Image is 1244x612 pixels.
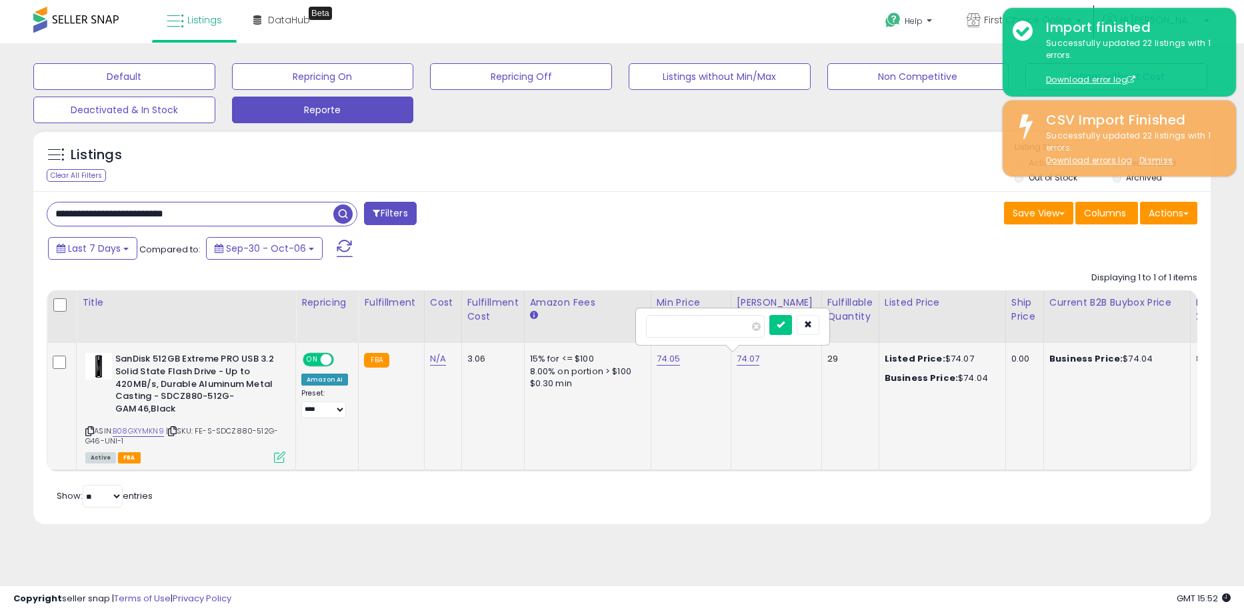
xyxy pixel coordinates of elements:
[530,378,641,390] div: $0.30 min
[173,592,231,605] a: Privacy Policy
[1029,172,1077,183] label: Out of Stock
[1049,352,1123,365] b: Business Price:
[827,63,1009,90] button: Non Competitive
[118,452,141,463] span: FBA
[1036,130,1226,167] div: Successfully updated 22 listings with 1 errors.
[827,353,869,365] div: 29
[68,242,121,255] span: Last 7 Days
[57,489,153,502] span: Show: entries
[430,296,456,310] div: Cost
[113,426,164,437] a: B08GXYMKN9
[984,13,1072,27] span: First Choice Online
[13,593,231,605] div: seller snap | |
[430,352,446,366] a: N/A
[85,452,116,463] span: All listings currently available for purchase on Amazon
[1011,353,1033,365] div: 0.00
[48,237,137,260] button: Last 7 Days
[47,169,106,182] div: Clear All Filters
[232,63,414,90] button: Repricing On
[530,310,538,322] small: Amazon Fees.
[268,13,310,27] span: DataHub
[885,372,958,384] b: Business Price:
[1140,202,1197,224] button: Actions
[467,353,514,365] div: 3.06
[885,296,1000,310] div: Listed Price
[530,353,641,365] div: 15% for <= $100
[309,7,332,20] div: Tooltip anchor
[304,354,321,366] span: ON
[1046,74,1135,85] a: Download error log
[1084,206,1126,220] span: Columns
[364,353,389,368] small: FBA
[85,426,278,446] span: | SKU: FE-S-SDCZ880-512G-G46-UNI-1
[1036,37,1226,87] div: Successfully updated 22 listings with 1 errors.
[1196,353,1240,365] div: 81%
[71,146,122,164] h5: Listings
[875,2,945,43] a: Help
[364,202,416,225] button: Filters
[115,353,277,418] b: SanDisk 512GB Extreme PRO USB 3.2 Solid State Flash Drive - Up to 420MB/s, Durable Aluminum Metal...
[301,374,348,386] div: Amazon AI
[430,63,612,90] button: Repricing Off
[33,63,215,90] button: Default
[1011,296,1038,324] div: Ship Price
[737,352,760,366] a: 74.07
[530,296,645,310] div: Amazon Fees
[530,366,641,378] div: 8.00% on portion > $100
[13,592,62,605] strong: Copyright
[1075,202,1138,224] button: Columns
[1004,202,1073,224] button: Save View
[737,296,816,310] div: [PERSON_NAME]
[657,296,725,310] div: Min Price
[301,389,348,419] div: Preset:
[85,353,285,461] div: ASIN:
[187,13,222,27] span: Listings
[1036,111,1226,130] div: CSV Import Finished
[332,354,353,366] span: OFF
[1049,353,1180,365] div: $74.04
[467,296,519,324] div: Fulfillment Cost
[1177,592,1231,605] span: 2025-10-14 15:52 GMT
[1049,296,1185,310] div: Current B2B Buybox Price
[114,592,171,605] a: Terms of Use
[827,296,873,324] div: Fulfillable Quantity
[1036,18,1226,37] div: Import finished
[1126,172,1162,183] label: Archived
[657,352,681,366] a: 74.05
[1091,272,1197,284] div: Displaying 1 to 1 of 1 items
[905,15,923,27] span: Help
[301,296,353,310] div: Repricing
[33,97,215,123] button: Deactivated & In Stock
[139,243,201,256] span: Compared to:
[885,372,995,384] div: $74.04
[82,296,290,310] div: Title
[885,352,945,365] b: Listed Price:
[232,97,414,123] button: Reporte
[206,237,323,260] button: Sep-30 - Oct-06
[85,353,112,380] img: 31QgjFJlkEL._SL40_.jpg
[885,12,901,29] i: Get Help
[885,353,995,365] div: $74.07
[1139,154,1173,166] u: Dismiss
[1046,154,1132,166] a: Download errors log
[364,296,418,310] div: Fulfillment
[629,63,811,90] button: Listings without Min/Max
[226,242,306,255] span: Sep-30 - Oct-06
